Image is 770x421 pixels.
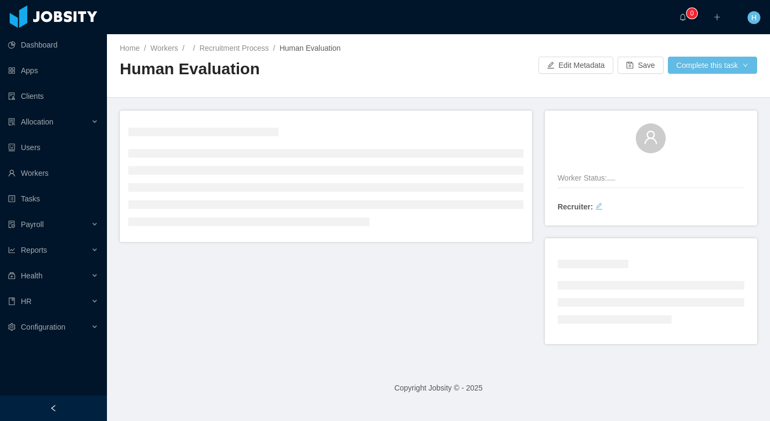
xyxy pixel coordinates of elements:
[558,174,607,182] span: Worker Status:
[8,60,98,81] a: icon: appstoreApps
[182,44,184,52] span: /
[21,323,65,331] span: Configuration
[8,323,16,331] i: icon: setting
[150,44,178,52] a: Workers
[618,57,664,74] button: icon: saveSave
[8,221,16,228] i: icon: file-protect
[8,34,98,56] a: icon: pie-chartDashboard
[751,11,757,24] span: H
[144,44,146,52] span: /
[273,44,275,52] span: /
[107,370,770,407] footer: Copyright Jobsity © - 2025
[199,44,269,52] a: Recruitment Process
[280,44,341,52] span: Human Evaluation
[8,118,16,126] i: icon: solution
[8,188,98,209] a: icon: profileTasks
[8,272,16,279] i: icon: medicine-box
[21,297,32,306] span: HR
[668,57,757,74] button: Complete this taskicon: down
[21,246,47,254] span: Reports
[193,44,195,52] span: /
[120,44,140,52] a: Home
[8,298,16,305] i: icon: book
[679,13,687,21] i: icon: bell
[21,271,42,280] span: Health
[21,118,53,126] span: Allocation
[687,8,697,19] sup: 0
[8,246,16,254] i: icon: line-chart
[120,58,438,80] h2: Human Evaluation
[538,57,613,74] button: icon: editEdit Metadata
[558,202,593,211] strong: Recruiter:
[595,202,603,210] i: icon: edit
[713,13,721,21] i: icon: plus
[8,162,98,184] a: icon: userWorkers
[21,220,44,229] span: Payroll
[8,85,98,107] a: icon: auditClients
[8,137,98,158] a: icon: robotUsers
[643,130,658,145] i: icon: user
